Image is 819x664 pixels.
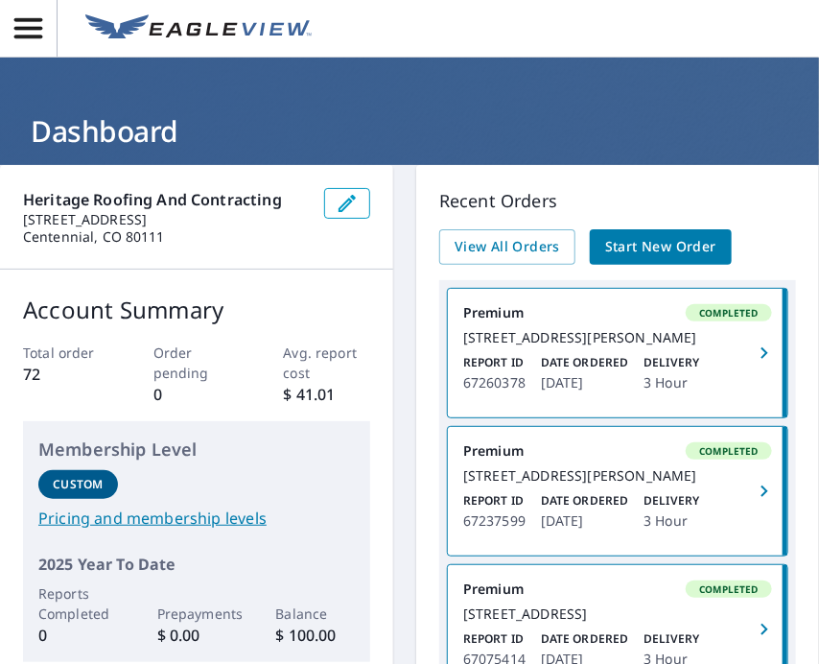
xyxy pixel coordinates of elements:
p: Delivery [643,492,699,510]
p: $ 41.01 [284,383,371,406]
a: Start New Order [590,229,732,265]
p: Report ID [463,630,526,648]
p: Balance [276,604,356,624]
p: Date Ordered [541,630,628,648]
h1: Dashboard [23,111,796,151]
p: Avg. report cost [284,343,371,383]
span: Completed [688,444,770,458]
div: Premium [463,581,772,598]
p: Heritage Roofing and Contracting [23,188,309,211]
p: Order pending [153,343,241,383]
p: Delivery [643,630,699,648]
div: [STREET_ADDRESS] [463,605,772,623]
p: Date Ordered [541,492,628,510]
p: Delivery [643,354,699,371]
div: Premium [463,442,772,460]
p: 0 [38,624,118,647]
p: Total order [23,343,110,363]
p: 0 [153,383,241,406]
p: 3 Hour [643,371,699,394]
p: 67237599 [463,510,526,533]
p: [STREET_ADDRESS] [23,211,309,228]
a: PremiumCompleted[STREET_ADDRESS][PERSON_NAME]Report ID67237599Date Ordered[DATE]Delivery3 Hour [448,427,787,556]
p: Account Summary [23,293,370,327]
span: Completed [688,582,770,596]
p: $ 0.00 [157,624,237,647]
p: Report ID [463,354,526,371]
p: Membership Level [38,437,355,462]
p: Custom [53,476,103,493]
p: 2025 Year To Date [38,553,355,576]
img: EV Logo [85,14,312,43]
p: 72 [23,363,110,386]
p: Centennial, CO 80111 [23,228,309,246]
p: $ 100.00 [276,624,356,647]
p: Prepayments [157,604,237,624]
a: EV Logo [74,3,323,55]
p: 67260378 [463,371,526,394]
p: 3 Hour [643,510,699,533]
p: Report ID [463,492,526,510]
p: [DATE] [541,510,628,533]
div: [STREET_ADDRESS][PERSON_NAME] [463,467,772,485]
a: PremiumCompleted[STREET_ADDRESS][PERSON_NAME]Report ID67260378Date Ordered[DATE]Delivery3 Hour [448,289,787,417]
p: Date Ordered [541,354,628,371]
a: View All Orders [439,229,575,265]
span: Completed [688,306,770,320]
p: Reports Completed [38,583,118,624]
span: View All Orders [455,235,560,259]
a: Pricing and membership levels [38,507,355,530]
div: [STREET_ADDRESS][PERSON_NAME] [463,329,772,346]
span: Start New Order [605,235,716,259]
p: Recent Orders [439,188,796,214]
p: [DATE] [541,371,628,394]
div: Premium [463,304,772,321]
